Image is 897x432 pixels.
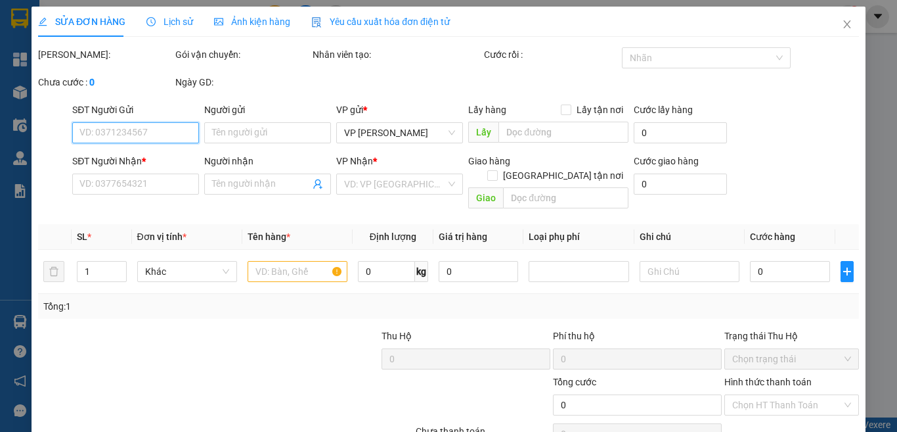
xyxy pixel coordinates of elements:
input: Dọc đường [498,122,628,143]
label: Hình thức thanh toán [724,377,812,387]
span: Cước hàng [750,231,795,242]
span: Tên hàng [248,231,290,242]
span: Định lượng [370,231,416,242]
span: SỬA ĐƠN HÀNG [38,16,125,27]
input: VD: Bàn, Ghế [248,261,347,282]
span: Khác [144,262,229,281]
span: Lấy tận nơi [571,103,628,117]
span: VP Hồ Chí Minh [344,123,455,143]
button: plus [840,261,854,282]
button: delete [43,261,64,282]
th: Ghi chú [634,224,744,250]
span: SL [77,231,87,242]
span: user-add [313,179,323,189]
span: Giao [468,187,503,208]
span: Tổng cước [553,377,596,387]
span: Chọn trạng thái [732,349,851,369]
span: picture [214,17,223,26]
span: kg [414,261,427,282]
div: Người nhận [204,154,331,168]
input: Dọc đường [503,187,628,208]
div: Gói vận chuyển: [175,47,310,62]
span: edit [38,17,47,26]
span: Đơn vị tính [137,231,186,242]
div: SĐT Người Nhận [72,154,199,168]
span: Lịch sử [146,16,193,27]
div: Trạng thái Thu Hộ [724,329,859,343]
span: Ảnh kiện hàng [214,16,290,27]
span: Giao hàng [468,156,510,166]
input: Cước giao hàng [633,174,727,195]
div: Chưa cước : [38,75,173,89]
input: Ghi Chú [639,261,739,282]
span: plus [841,266,853,277]
span: Thu Hộ [381,331,411,341]
div: SĐT Người Gửi [72,103,199,117]
span: Giá trị hàng [438,231,487,242]
b: 0 [89,77,95,87]
div: VP gửi [336,103,463,117]
span: VP Nhận [336,156,373,166]
span: [GEOGRAPHIC_DATA] tận nơi [497,168,628,183]
span: close [842,19,852,30]
div: [PERSON_NAME]: [38,47,173,62]
label: Cước giao hàng [633,156,698,166]
img: icon [311,17,322,28]
div: Người gửi [204,103,331,117]
th: Loại phụ phí [523,224,634,250]
div: Cước rồi : [484,47,619,62]
span: Lấy hàng [468,105,506,115]
div: Nhân viên tạo: [313,47,481,62]
label: Cước lấy hàng [633,105,692,115]
input: Cước lấy hàng [633,122,727,143]
span: Yêu cầu xuất hóa đơn điện tử [311,16,450,27]
span: Lấy [468,122,498,143]
div: Phí thu hộ [553,329,722,348]
button: Close [829,7,865,43]
div: Tổng: 1 [43,299,347,314]
span: clock-circle [146,17,156,26]
div: Ngày GD: [175,75,310,89]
